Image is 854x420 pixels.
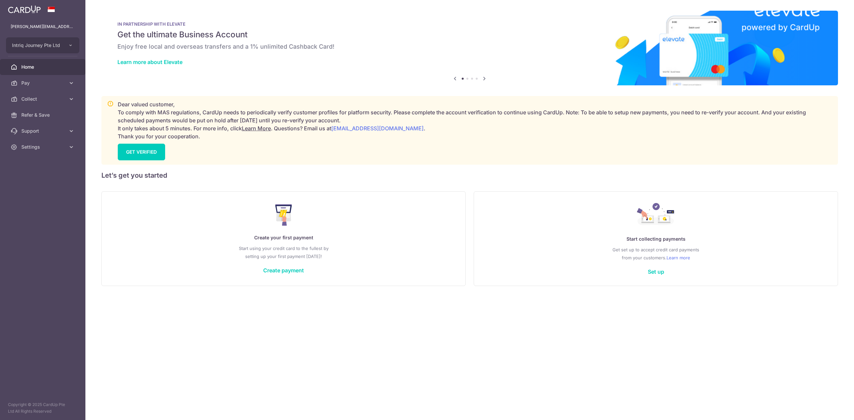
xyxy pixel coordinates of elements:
[117,29,822,40] h5: Get the ultimate Business Account
[275,204,292,226] img: Make Payment
[263,267,304,274] a: Create payment
[21,144,65,150] span: Settings
[811,400,847,417] iframe: Opens a widget where you can find more information
[118,144,165,160] a: GET VERIFIED
[117,59,182,65] a: Learn more about Elevate
[21,96,65,102] span: Collect
[331,125,424,132] a: [EMAIL_ADDRESS][DOMAIN_NAME]
[117,21,822,27] p: IN PARTNERSHIP WITH ELEVATE
[115,234,452,242] p: Create your first payment
[21,80,65,86] span: Pay
[21,112,65,118] span: Refer & Save
[21,64,65,70] span: Home
[118,100,832,140] p: Dear valued customer, To comply with MAS regulations, CardUp needs to periodically verify custome...
[487,235,824,243] p: Start collecting payments
[115,244,452,260] p: Start using your credit card to the fullest by setting up your first payment [DATE]!
[487,246,824,262] p: Get set up to accept credit card payments from your customers.
[117,43,822,51] h6: Enjoy free local and overseas transfers and a 1% unlimited Cashback Card!
[667,254,690,262] a: Learn more
[242,125,271,132] a: Learn More
[8,5,41,13] img: CardUp
[101,11,838,85] img: Renovation banner
[21,128,65,134] span: Support
[11,23,75,30] p: [PERSON_NAME][EMAIL_ADDRESS][DOMAIN_NAME]
[6,37,79,53] button: Intriq Journey Pte Ltd
[12,42,61,49] span: Intriq Journey Pte Ltd
[648,268,664,275] a: Set up
[101,170,838,181] h5: Let’s get you started
[637,203,675,227] img: Collect Payment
